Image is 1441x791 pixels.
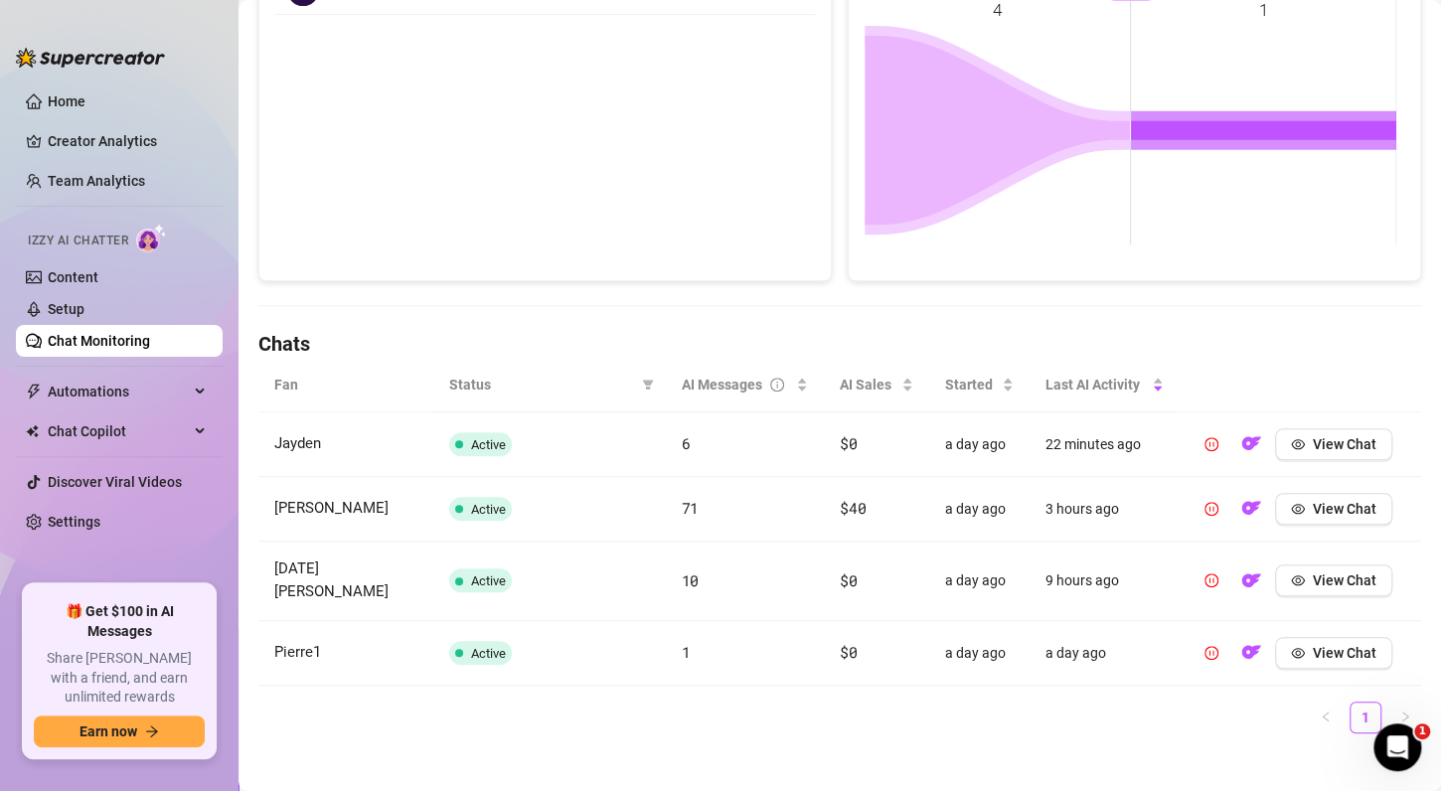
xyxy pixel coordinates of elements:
a: Team Analytics [48,173,145,189]
th: Started [929,358,1030,412]
span: eye [1291,437,1305,451]
span: $40 [840,498,866,518]
a: Creator Analytics [48,125,207,157]
span: View Chat [1313,572,1376,588]
span: left [1320,711,1332,722]
a: Home [48,93,85,109]
td: 9 hours ago [1030,542,1180,621]
img: Chat Copilot [26,424,39,438]
span: AI Sales [840,374,897,395]
td: 3 hours ago [1030,477,1180,542]
span: filter [638,370,658,399]
img: OF [1241,498,1261,518]
li: 1 [1350,702,1381,733]
td: a day ago [929,621,1030,686]
span: arrow-right [145,724,159,738]
span: pause-circle [1204,437,1218,451]
span: Active [471,573,506,588]
li: Previous Page [1310,702,1342,733]
th: AI Sales [824,358,929,412]
a: OF [1235,440,1267,456]
iframe: Intercom live chat [1373,723,1421,771]
span: Pierre1 [274,643,321,661]
span: Last AI Activity [1045,374,1148,395]
span: eye [1291,573,1305,587]
button: View Chat [1275,564,1392,596]
span: Status [449,374,634,395]
span: Izzy AI Chatter [28,232,128,250]
div: AI Messages [682,374,792,395]
span: View Chat [1313,645,1376,661]
th: Last AI Activity [1030,358,1180,412]
span: [PERSON_NAME] [274,499,389,517]
span: 10 [682,570,699,590]
span: Started [945,374,998,395]
td: 22 minutes ago [1030,412,1180,477]
span: 6 [682,433,691,453]
span: pause-circle [1204,502,1218,516]
button: right [1389,702,1421,733]
span: pause-circle [1204,646,1218,660]
button: left [1310,702,1342,733]
li: Next Page [1389,702,1421,733]
span: eye [1291,646,1305,660]
a: Content [48,269,98,285]
span: $0 [840,570,857,590]
span: Chat Copilot [48,415,189,447]
span: Earn now [80,723,137,739]
span: Active [471,646,506,661]
a: Settings [48,514,100,530]
img: OF [1241,570,1261,590]
span: pause-circle [1204,573,1218,587]
a: Chat Monitoring [48,333,150,349]
a: OF [1235,577,1267,593]
button: OF [1235,564,1267,596]
button: Earn nowarrow-right [34,715,205,747]
a: OF [1235,505,1267,521]
span: View Chat [1313,436,1376,452]
td: a day ago [929,477,1030,542]
span: Automations [48,376,189,407]
span: Share [PERSON_NAME] with a friend, and earn unlimited rewards [34,649,205,708]
span: right [1399,711,1411,722]
img: logo-BBDzfeDw.svg [16,48,165,68]
span: $0 [840,642,857,662]
button: OF [1235,428,1267,460]
img: OF [1241,642,1261,662]
span: 1 [1414,723,1430,739]
td: a day ago [1030,621,1180,686]
span: Active [471,502,506,517]
span: 1 [682,642,691,662]
button: OF [1235,493,1267,525]
button: View Chat [1275,637,1392,669]
button: View Chat [1275,493,1392,525]
a: Discover Viral Videos [48,474,182,490]
a: OF [1235,649,1267,665]
a: Setup [48,301,84,317]
button: View Chat [1275,428,1392,460]
span: Jayden [274,434,321,452]
td: a day ago [929,412,1030,477]
td: a day ago [929,542,1030,621]
span: filter [642,379,654,391]
img: AI Chatter [136,224,167,252]
th: Fan [258,358,433,412]
span: View Chat [1313,501,1376,517]
span: $0 [840,433,857,453]
h4: Chats [258,330,1421,358]
span: info-circle [770,374,784,395]
a: 1 [1351,703,1380,732]
span: 🎁 Get $100 in AI Messages [34,602,205,641]
button: OF [1235,637,1267,669]
span: [DATE][PERSON_NAME] [274,559,389,601]
span: thunderbolt [26,384,42,399]
span: Active [471,437,506,452]
span: 71 [682,498,699,518]
span: eye [1291,502,1305,516]
img: OF [1241,433,1261,453]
